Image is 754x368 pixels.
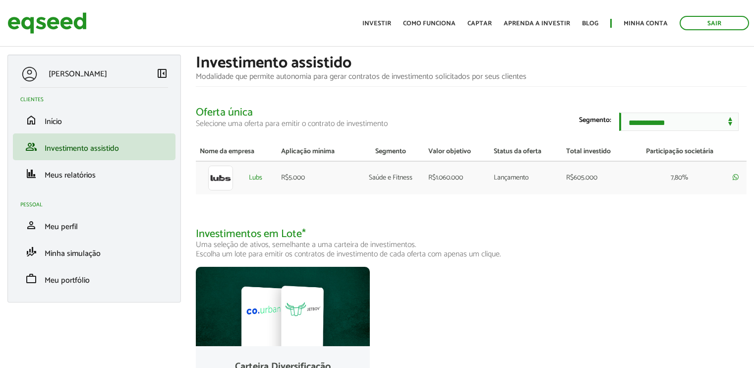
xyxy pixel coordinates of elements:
span: person [25,219,37,231]
h2: Clientes [20,97,175,103]
td: Lançamento [490,161,562,194]
p: Modalidade que permite autonomia para gerar contratos de investimento solicitados por seus clientes [196,72,747,81]
p: [PERSON_NAME] [49,69,107,79]
li: Minha simulação [13,239,175,265]
td: 7,80% [631,161,729,194]
span: home [25,114,37,126]
span: Início [45,115,62,128]
th: Total investido [562,143,631,161]
a: Compartilhar rodada por whatsapp [733,174,739,182]
a: financeMeus relatórios [20,168,168,180]
span: group [25,141,37,153]
a: Investir [362,20,391,27]
td: Saúde e Fitness [357,161,424,194]
th: Segmento [357,143,424,161]
td: R$5.000 [277,161,357,194]
li: Meu perfil [13,212,175,239]
h2: Investimentos em Lote* [196,228,747,259]
a: Como funciona [403,20,456,27]
label: Segmento: [579,117,611,124]
a: Aprenda a investir [504,20,570,27]
li: Investimento assistido [13,133,175,160]
td: R$605.000 [562,161,631,194]
a: finance_modeMinha simulação [20,246,168,258]
span: Investimento assistido [45,142,119,155]
span: finance [25,168,37,180]
li: Meu portfólio [13,265,175,292]
p: Uma seleção de ativos, semelhante a uma carteira de investimentos. Escolha um lote para emitir os... [196,240,747,259]
h1: Investimento assistido [196,55,747,72]
li: Meus relatórios [13,160,175,187]
span: Meu portfólio [45,274,90,287]
a: personMeu perfil [20,219,168,231]
th: Status da oferta [490,143,562,161]
a: Minha conta [624,20,668,27]
td: R$1.060.000 [424,161,490,194]
span: work [25,273,37,285]
a: Blog [582,20,598,27]
th: Participação societária [631,143,729,161]
h2: Pessoal [20,202,175,208]
th: Nome da empresa [196,143,277,161]
th: Valor objetivo [424,143,490,161]
li: Início [13,107,175,133]
a: groupInvestimento assistido [20,141,168,153]
h2: Oferta única [196,107,747,128]
span: Meus relatórios [45,169,96,182]
span: Minha simulação [45,247,101,260]
a: homeInício [20,114,168,126]
a: Sair [680,16,749,30]
span: finance_mode [25,246,37,258]
a: Lubs [249,175,262,182]
a: workMeu portfólio [20,273,168,285]
th: Aplicação mínima [277,143,357,161]
a: Captar [467,20,492,27]
span: Meu perfil [45,220,78,234]
a: Colapsar menu [156,67,168,81]
span: left_panel_close [156,67,168,79]
p: Selecione uma oferta para emitir o contrato de investimento [196,119,747,128]
img: EqSeed [7,10,87,36]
